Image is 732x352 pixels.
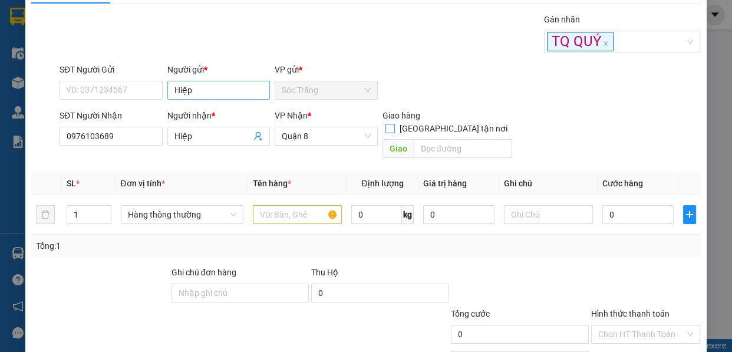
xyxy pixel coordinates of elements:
span: plus [684,210,695,219]
div: Tổng: 1 [36,239,283,252]
span: Định lượng [361,179,403,188]
input: 0 [423,205,494,224]
input: Ghi Chú [504,205,593,224]
span: Thu Hộ [311,268,338,277]
button: plus [683,205,696,224]
div: VP gửi [275,63,378,76]
input: Ghi chú đơn hàng [172,284,309,302]
span: user-add [253,131,263,141]
span: Tổng cước [451,309,490,318]
div: SĐT Người Gửi [60,63,163,76]
span: Tên hàng [253,179,291,188]
div: Người nhận [167,109,271,122]
div: SĐT Người Nhận [60,109,163,122]
span: SL [67,179,76,188]
span: Giá trị hàng [423,179,467,188]
input: Dọc đường [414,139,512,158]
span: kg [402,205,414,224]
label: Ghi chú đơn hàng [172,268,236,277]
span: close [603,41,609,47]
input: VD: Bàn, Ghế [253,205,342,224]
label: Hình thức thanh toán [591,309,670,318]
th: Ghi chú [499,172,598,195]
div: Người gửi [167,63,271,76]
span: Hàng thông thường [128,206,236,223]
button: delete [36,205,55,224]
span: Giao hàng [383,111,420,120]
span: Quận 8 [282,127,371,145]
label: Gán nhãn [544,15,580,24]
span: [GEOGRAPHIC_DATA] tận nơi [395,122,512,135]
span: Đơn vị tính [121,179,165,188]
span: Cước hàng [602,179,643,188]
span: TQ QUÝ [547,32,614,51]
span: Giao [383,139,414,158]
span: Sóc Trăng [282,81,371,99]
span: VP Nhận [275,111,308,120]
